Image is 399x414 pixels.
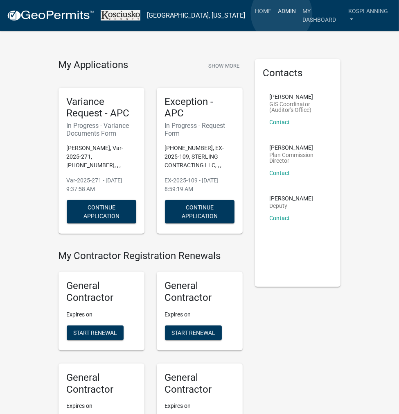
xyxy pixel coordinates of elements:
[165,372,234,396] h5: General Contractor
[165,325,222,340] button: Start Renewal
[270,94,326,100] p: [PERSON_NAME]
[270,152,326,164] p: Plan Commission Director
[270,119,290,125] a: Contact
[101,10,140,21] img: Kosciusko County, Indiana
[73,329,117,336] span: Start Renewal
[67,176,136,193] p: Var-2025-271 - [DATE] 9:37:58 AM
[205,59,243,73] button: Show More
[67,325,124,340] button: Start Renewal
[345,3,392,27] a: kosplanning
[59,59,128,71] h4: My Applications
[165,402,234,410] p: Expires on
[171,329,215,336] span: Start Renewal
[270,101,326,113] p: GIS Coordinator (Auditor's Office)
[67,372,136,396] h5: General Contractor
[59,250,243,262] h4: My Contractor Registration Renewals
[270,215,290,221] a: Contact
[252,3,275,19] a: Home
[67,200,136,223] button: Continue Application
[67,144,136,170] p: [PERSON_NAME], Var-2025-271, [PHONE_NUMBER], , ,
[67,122,136,137] h6: In Progress - Variance Documents Form
[270,196,313,201] p: [PERSON_NAME]
[67,280,136,304] h5: General Contractor
[270,203,313,209] p: Deputy
[263,67,333,79] h5: Contacts
[165,280,234,304] h5: General Contractor
[299,3,345,27] a: My Dashboard
[147,9,245,23] a: [GEOGRAPHIC_DATA], [US_STATE]
[165,200,234,223] button: Continue Application
[67,402,136,410] p: Expires on
[165,144,234,170] p: [PHONE_NUMBER], EX-2025-109, STERLING CONTRACTING LLC, , ,
[270,145,326,150] p: [PERSON_NAME]
[165,122,234,137] h6: In Progress - Request Form
[165,96,234,120] h5: Exception - APC
[165,310,234,319] p: Expires on
[165,176,234,193] p: EX-2025-109 - [DATE] 8:59:19 AM
[275,3,299,19] a: Admin
[67,310,136,319] p: Expires on
[67,96,136,120] h5: Variance Request - APC
[270,170,290,176] a: Contact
